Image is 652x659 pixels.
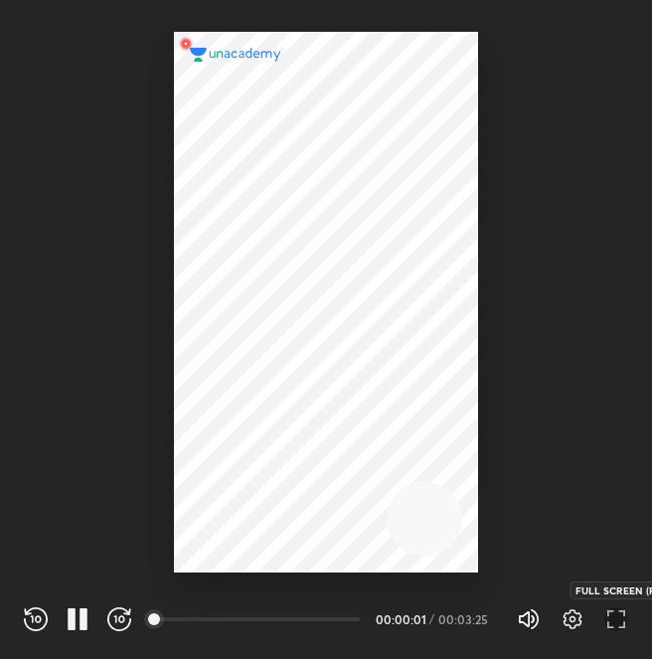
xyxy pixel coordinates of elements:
div: / [429,613,434,625]
div: 00:03:25 [438,613,493,625]
div: 00:00:01 [376,613,425,625]
img: logo.2a7e12a2.svg [190,48,281,62]
img: wMgqJGBwKWe8AAAAABJRU5ErkJggg== [174,32,198,56]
